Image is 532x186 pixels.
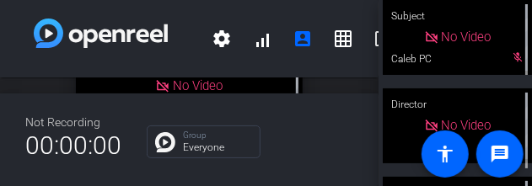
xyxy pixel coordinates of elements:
img: white-gradient.svg [34,19,168,48]
p: Group [183,131,251,140]
span: AI Demonstrations [168,19,202,59]
span: No Video [173,77,223,93]
mat-icon: grid_on [333,29,353,49]
mat-icon: message [490,144,510,164]
span: 00:00:00 [25,125,121,166]
button: signal_cellular_alt [242,19,282,59]
mat-icon: logout [373,29,394,49]
span: No Video [442,29,492,45]
mat-icon: accessibility [435,144,455,164]
img: Chat Icon [155,132,175,152]
mat-icon: account_box [293,29,313,49]
mat-icon: settings [212,29,232,49]
p: Everyone [183,142,251,152]
div: Not Recording [25,114,121,131]
div: Director [383,88,532,120]
span: No Video [442,118,492,133]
